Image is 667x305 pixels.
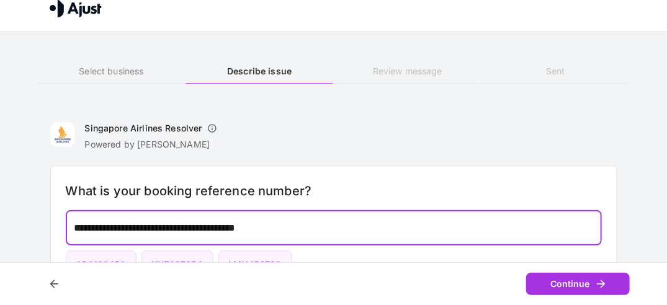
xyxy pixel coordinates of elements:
[481,64,629,78] h6: Sent
[218,250,292,280] button: LMN456789
[66,250,137,280] button: ABC123456
[186,64,333,78] h6: Describe issue
[85,122,202,135] h6: Singapore Airlines Resolver
[66,181,602,201] h6: What is your booking reference number?
[334,64,481,78] h6: Review message
[85,138,222,151] p: Powered by [PERSON_NAME]
[526,273,630,296] button: Continue
[38,64,186,78] h6: Select business
[141,250,213,280] button: XYZ987654
[50,122,75,147] img: Singapore Airlines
